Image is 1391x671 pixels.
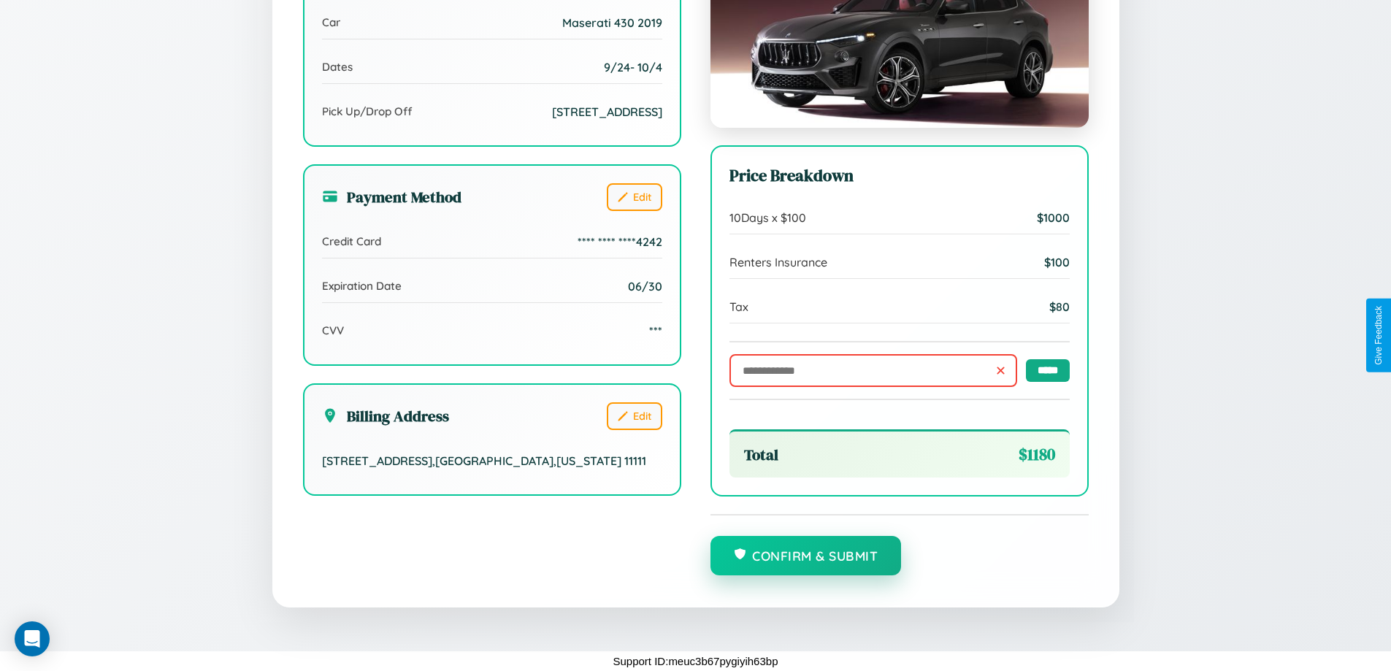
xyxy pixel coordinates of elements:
[322,279,402,293] span: Expiration Date
[322,186,461,207] h3: Payment Method
[552,104,662,119] span: [STREET_ADDRESS]
[710,536,902,575] button: Confirm & Submit
[322,60,353,74] span: Dates
[744,444,778,465] span: Total
[1044,255,1070,269] span: $ 100
[613,651,778,671] p: Support ID: meuc3b67pygiyih63bp
[322,15,340,29] span: Car
[628,279,662,294] span: 06/30
[322,104,413,118] span: Pick Up/Drop Off
[322,405,449,426] h3: Billing Address
[322,453,646,468] span: [STREET_ADDRESS] , [GEOGRAPHIC_DATA] , [US_STATE] 11111
[1019,443,1055,466] span: $ 1180
[729,164,1070,187] h3: Price Breakdown
[1373,306,1384,365] div: Give Feedback
[604,60,662,74] span: 9 / 24 - 10 / 4
[15,621,50,656] div: Open Intercom Messenger
[729,210,806,225] span: 10 Days x $ 100
[322,323,344,337] span: CVV
[562,15,662,30] span: Maserati 430 2019
[607,183,662,211] button: Edit
[1037,210,1070,225] span: $ 1000
[1049,299,1070,314] span: $ 80
[322,234,381,248] span: Credit Card
[607,402,662,430] button: Edit
[729,255,827,269] span: Renters Insurance
[729,299,748,314] span: Tax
